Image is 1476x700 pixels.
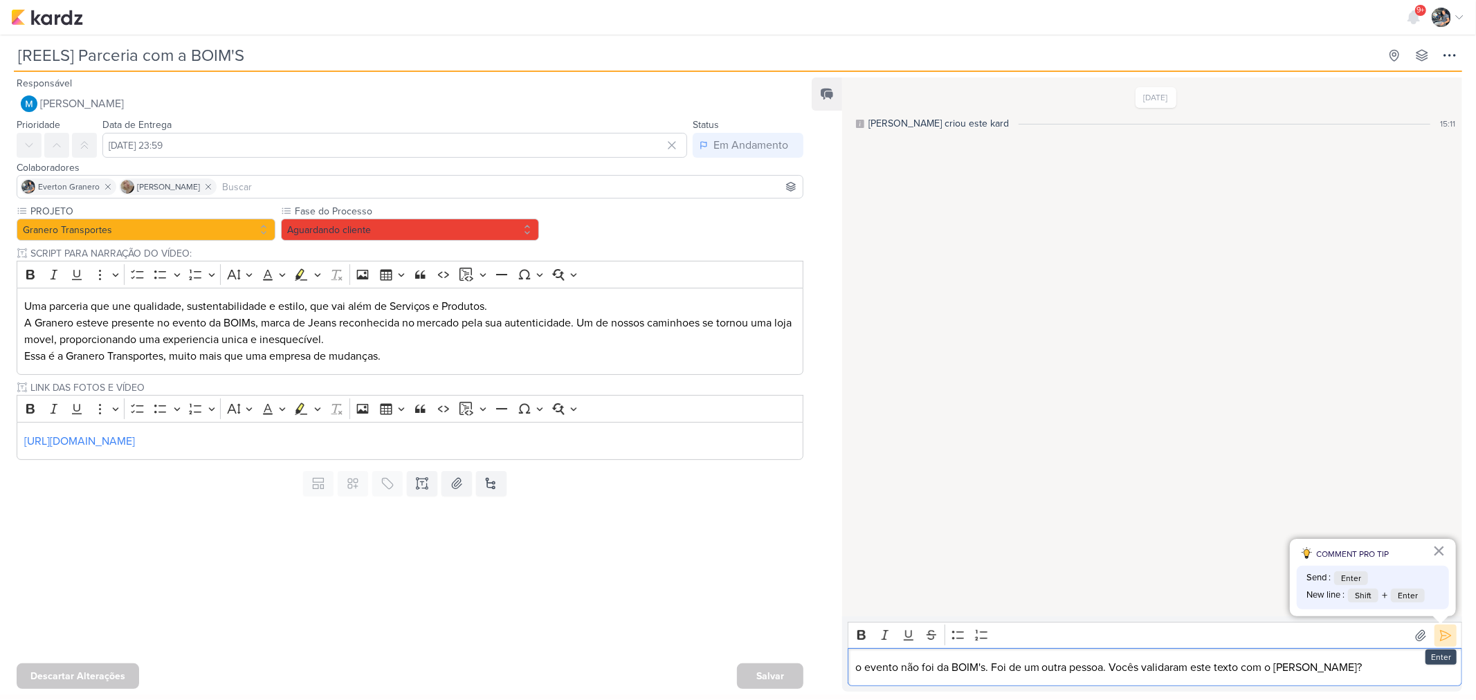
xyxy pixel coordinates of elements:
[17,77,72,89] label: Responsável
[1425,650,1457,665] div: Enter
[11,9,83,26] img: kardz.app
[1432,540,1446,562] button: Fechar
[24,433,796,450] p: ⁠⁠⁠⁠⁠⁠⁠
[713,137,788,154] div: Em Andamento
[28,246,803,261] input: Texto sem título
[40,95,124,112] span: [PERSON_NAME]
[21,95,37,112] img: MARIANA MIRANDA
[1432,8,1451,27] img: Everton Granero
[17,219,275,241] button: Granero Transportes
[1306,589,1345,602] span: New line :
[855,659,1455,676] p: o evento não foi da BOIM's. Foi de um outra pessoa. Vocês validaram este texto com o [PERSON_NAME]?
[868,116,1009,131] div: [PERSON_NAME] criou este kard
[17,261,803,288] div: Editor toolbar
[1391,589,1425,602] span: Enter
[28,380,803,395] input: Texto sem título
[38,181,100,193] span: Everton Granero
[281,219,540,241] button: Aguardando cliente
[1316,548,1389,560] span: COMMENT PRO TIP
[848,622,1462,649] div: Editor toolbar
[1290,539,1456,616] div: dicas para comentário
[137,181,200,193] span: [PERSON_NAME]
[24,434,135,448] a: [URL][DOMAIN_NAME]
[1440,118,1455,130] div: 15:11
[17,119,60,131] label: Prioridade
[14,43,1379,68] input: Kard Sem Título
[17,160,803,175] div: Colaboradores
[17,395,803,422] div: Editor toolbar
[1334,571,1368,585] span: Enter
[848,648,1462,686] div: Editor editing area: main
[24,298,796,315] p: Uma parceria que une qualidade, sustentabilidade e estilo, que vai além de Serviços e Produtos.
[21,180,35,194] img: Everton Granero
[1417,5,1425,16] span: 9+
[24,315,796,348] p: A Granero esteve presente no evento da BOIMs, marca de Jeans reconhecida no mercado pela sua aute...
[24,348,796,365] p: Essa é a Granero Transportes, muito mais que uma empresa de mudanças.
[102,119,172,131] label: Data de Entrega
[17,288,803,376] div: Editor editing area: main
[17,91,803,116] button: [PERSON_NAME]
[693,133,803,158] button: Em Andamento
[293,204,540,219] label: Fase do Processo
[219,178,800,195] input: Buscar
[693,119,719,131] label: Status
[120,180,134,194] img: Sarah Violante
[29,204,275,219] label: PROJETO
[1348,589,1378,602] span: Shift
[102,133,687,158] input: Select a date
[1306,571,1331,585] span: Send :
[17,422,803,460] div: Editor editing area: main
[1382,587,1387,604] span: +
